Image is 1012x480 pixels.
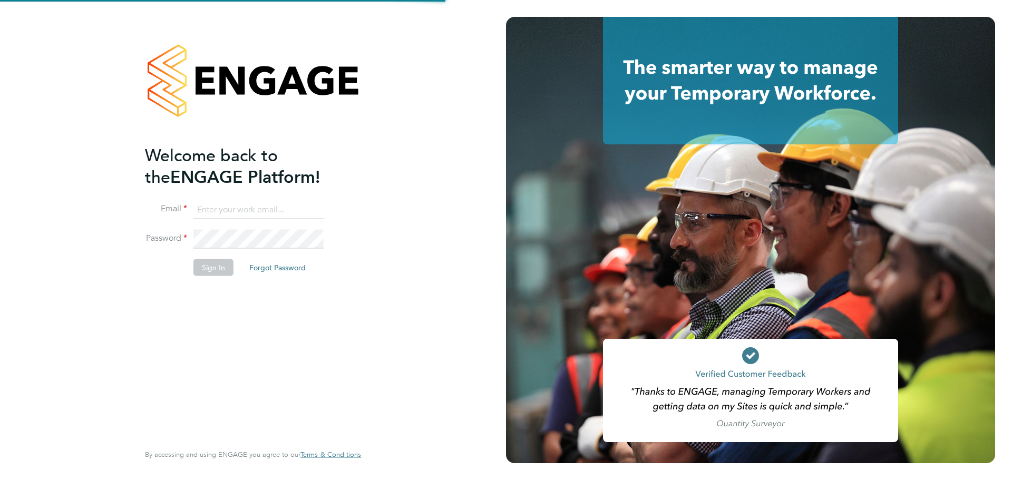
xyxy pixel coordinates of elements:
a: Terms & Conditions [300,450,361,459]
button: Sign In [193,259,233,276]
label: Password [145,233,187,244]
input: Enter your work email... [193,200,324,219]
h2: ENGAGE Platform! [145,144,351,188]
span: Welcome back to the [145,145,278,187]
label: Email [145,203,187,214]
button: Forgot Password [241,259,314,276]
span: By accessing and using ENGAGE you agree to our [145,450,361,459]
